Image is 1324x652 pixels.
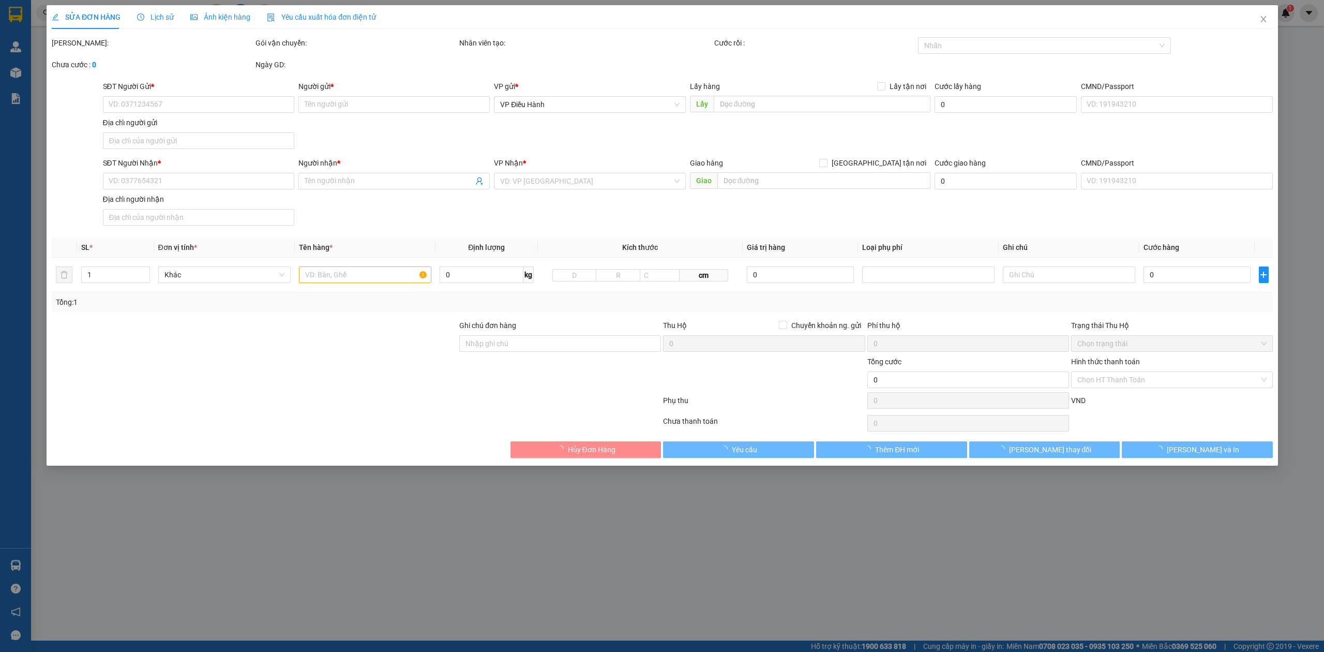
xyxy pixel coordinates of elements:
span: Thu Hộ [663,321,687,330]
span: Lấy hàng [689,82,719,91]
span: Thêm ĐH mới [875,444,919,455]
span: loading [864,446,875,453]
input: Dọc đường [713,96,930,112]
div: SĐT Người Nhận [102,157,294,169]
div: CMND/Passport [1081,157,1272,169]
button: Hủy Đơn Hàng [510,441,661,458]
label: Hình thức thanh toán [1071,358,1139,366]
div: SĐT Người Gửi [102,81,294,92]
span: VND [1071,396,1085,405]
input: Ghi chú đơn hàng [459,335,661,352]
label: Ghi chú đơn hàng [459,321,516,330]
span: Lấy [689,96,713,112]
div: Phụ thu [662,395,866,413]
div: Địa chỉ người gửi [102,117,294,128]
span: Yêu cầu xuất hóa đơn điện tử [267,13,376,21]
th: Loại phụ phí [857,238,998,258]
span: SỬA ĐƠN HÀNG [52,13,121,21]
div: Chưa cước : [52,59,253,70]
span: Giao [689,172,717,189]
button: Close [1248,5,1277,34]
span: Khác [164,267,284,283]
th: Ghi chú [998,238,1139,258]
span: Lịch sử [137,13,174,21]
span: plus [1259,271,1268,279]
input: Ghi Chú [1002,266,1135,283]
div: Trạng thái Thu Hộ [1071,320,1272,331]
div: CMND/Passport [1081,81,1272,92]
span: Lấy tận nơi [885,81,930,92]
div: Gói vận chuyển: [255,37,457,49]
input: R [596,269,640,281]
span: loading [997,446,1009,453]
label: Cước giao hàng [934,159,985,167]
input: VD: Bàn, Ghế [298,266,431,283]
input: Địa chỉ của người gửi [102,132,294,149]
span: close [1259,15,1267,23]
button: delete [56,266,72,283]
span: user-add [475,177,484,185]
span: SL [81,243,89,251]
img: icon [267,13,275,22]
input: Dọc đường [717,172,930,189]
span: Cước hàng [1143,243,1179,251]
span: edit [52,13,59,21]
div: Người gửi [298,81,490,92]
span: Giá trị hàng [746,243,785,251]
div: Ngày GD: [255,59,457,70]
span: Tên hàng [298,243,332,251]
span: Yêu cầu [731,444,757,455]
span: Định lượng [468,243,505,251]
div: [PERSON_NAME]: [52,37,253,49]
span: Kích thước [622,243,658,251]
div: Phí thu hộ [867,320,1069,335]
span: VP Điều Hành [500,97,679,112]
input: D [552,269,596,281]
div: Địa chỉ người nhận [102,194,294,205]
button: Thêm ĐH mới [816,441,967,458]
span: kg [523,266,534,283]
span: VP Nhận [494,159,523,167]
span: loading [1155,446,1167,453]
button: [PERSON_NAME] thay đổi [969,441,1120,458]
input: Địa chỉ của người nhận [102,209,294,226]
input: Cước giao hàng [934,173,1077,189]
input: C [639,269,679,281]
span: [PERSON_NAME] và In [1167,444,1239,455]
div: Cước rồi : [714,37,916,49]
span: Tổng cước [867,358,901,366]
span: Ảnh kiện hàng [190,13,250,21]
span: clock-circle [137,13,144,21]
b: 0 [92,61,96,69]
button: [PERSON_NAME] và In [1122,441,1273,458]
div: VP gửi [494,81,685,92]
input: Cước lấy hàng [934,96,1077,113]
span: Chọn trạng thái [1077,336,1266,351]
span: [GEOGRAPHIC_DATA] tận nơi [827,157,930,169]
div: Người nhận [298,157,490,169]
span: Chuyển khoản ng. gửi [787,320,865,331]
div: Chưa thanh toán [662,416,866,434]
span: Đơn vị tính [158,243,197,251]
button: Yêu cầu [663,441,814,458]
div: Nhân viên tạo: [459,37,712,49]
span: loading [720,446,731,453]
span: cm [679,269,728,281]
span: Hủy Đơn Hàng [567,444,615,455]
span: [PERSON_NAME] thay đổi [1009,444,1091,455]
span: loading [556,446,567,453]
label: Cước lấy hàng [934,82,981,91]
span: Giao hàng [689,159,723,167]
div: Tổng: 1 [56,297,510,308]
span: picture [190,13,198,21]
button: plus [1258,266,1268,283]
